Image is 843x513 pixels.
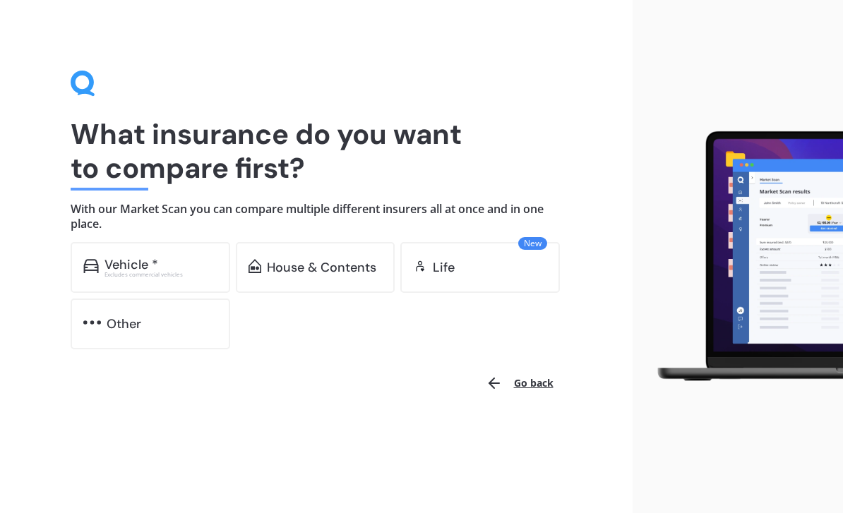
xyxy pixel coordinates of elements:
div: Life [433,260,455,274]
h4: With our Market Scan you can compare multiple different insurers all at once and in one place. [71,202,562,231]
button: Go back [477,366,562,400]
div: Excludes commercial vehicles [104,272,217,277]
img: other.81dba5aafe580aa69f38.svg [83,315,101,330]
img: home-and-contents.b802091223b8502ef2dd.svg [249,259,262,273]
div: House & Contents [267,260,376,274]
img: life.f720d6a2d7cdcd3ad642.svg [413,259,427,273]
div: Vehicle * [104,258,158,272]
div: Other [107,317,141,331]
img: car.f15378c7a67c060ca3f3.svg [83,259,99,273]
h1: What insurance do you want to compare first? [71,117,562,185]
span: New [518,237,547,250]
